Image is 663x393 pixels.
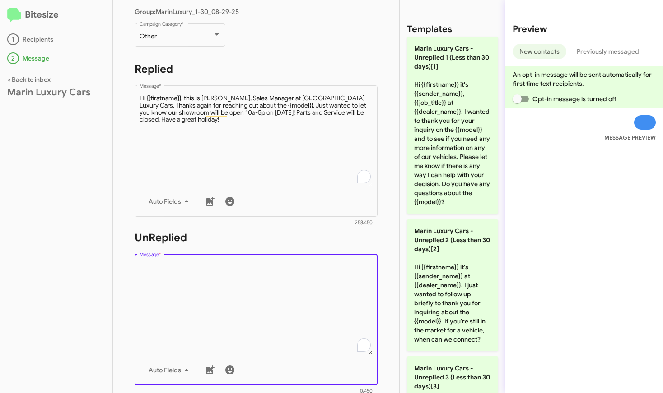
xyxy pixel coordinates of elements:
button: Auto Fields [141,362,199,378]
div: 1 [7,33,19,45]
div: Recipients [7,33,105,45]
button: New contacts [513,44,566,59]
h1: UnReplied [135,230,378,245]
span: MarinLuxury_1-30_08-29-25 [135,8,239,16]
mat-hint: 258/450 [355,220,373,225]
button: Auto Fields [141,193,199,210]
div: Message [7,52,105,64]
span: Marin Luxury Cars - Unreplied 2 (Less than 30 days)[2] [414,227,490,253]
div: Marin Luxury Cars [7,88,105,97]
p: Hi {{firstname}} it's {{sender_name}} at {{dealer_name}}. I just wanted to follow up briefly to t... [407,219,498,351]
span: Opt-in message is turned off [532,94,616,104]
textarea: To enrich screen reader interactions, please activate Accessibility in Grammarly extension settings [140,262,373,355]
h1: Replied [135,62,378,76]
button: Previously messaged [570,44,646,59]
h2: Bitesize [7,8,105,23]
span: New contacts [519,44,560,59]
p: An opt-in message will be sent automatically for first time text recipients. [513,70,656,88]
b: Group: [135,8,156,16]
span: Previously messaged [577,44,639,59]
h2: Preview [513,22,656,37]
span: Auto Fields [149,362,192,378]
span: Marin Luxury Cars - Unreplied 3 (Less than 30 days)[3] [414,364,490,390]
span: Auto Fields [149,193,192,210]
div: 2 [7,52,19,64]
a: < Back to inbox [7,75,51,84]
h2: Templates [407,22,452,37]
img: logo-minimal.svg [7,8,21,23]
textarea: To enrich screen reader interactions, please activate Accessibility in Grammarly extension settings [140,94,373,186]
small: MESSAGE PREVIEW [604,133,656,142]
span: Other [140,32,157,40]
span: Marin Luxury Cars - Unreplied 1 (Less than 30 days)[1] [414,44,489,70]
p: Hi {{firstname}} it's {{sender_name}}, {{job_title}} at {{dealer_name}}. I wanted to thank you fo... [407,37,498,214]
